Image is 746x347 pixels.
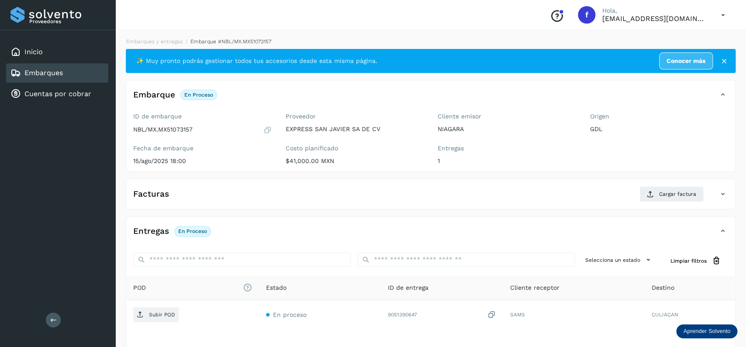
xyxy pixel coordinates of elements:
[6,84,108,104] div: Cuentas por cobrar
[133,189,169,199] h4: Facturas
[602,14,707,23] p: facturacion@expresssanjavier.com
[590,113,729,120] label: Origen
[639,186,704,202] button: Cargar factura
[286,113,424,120] label: Proveedor
[133,307,179,322] button: Subir POD
[644,300,735,329] td: CULIACAN
[133,283,252,292] span: POD
[676,324,737,338] div: Aprender Solvento
[503,300,644,329] td: SAMS
[590,125,729,133] p: GDL
[388,283,428,292] span: ID de entrega
[663,253,728,269] button: Limpiar filtros
[286,145,424,152] label: Costo planificado
[184,92,213,98] p: En proceso
[438,145,576,152] label: Entregas
[149,312,175,318] p: Subir POD
[133,113,272,120] label: ID de embarque
[190,38,271,45] span: Embarque #NBL/MX.MX51073157
[683,328,730,335] p: Aprender Solvento
[266,283,287,292] span: Estado
[126,186,735,209] div: FacturasCargar factura
[438,157,576,165] p: 1
[136,56,377,66] span: ✨ Muy pronto podrás gestionar todos tus accesorios desde esta misma página.
[582,253,656,267] button: Selecciona un estado
[438,125,576,133] p: NIAGARA
[178,228,207,234] p: En proceso
[659,190,696,198] span: Cargar factura
[273,311,307,318] span: En proceso
[286,157,424,165] p: $41,000.00 MXN
[670,257,707,265] span: Limpiar filtros
[24,69,63,77] a: Embarques
[438,113,576,120] label: Cliente emisor
[6,42,108,62] div: Inicio
[24,48,43,56] a: Inicio
[133,90,175,100] h4: Embarque
[133,126,193,133] p: NBL/MX.MX51073157
[126,224,735,246] div: EntregasEn proceso
[510,283,559,292] span: Cliente receptor
[388,310,496,319] div: 9051390647
[133,226,169,236] h4: Entregas
[659,52,713,69] a: Conocer más
[126,87,735,109] div: EmbarqueEn proceso
[29,18,105,24] p: Proveedores
[133,157,272,165] p: 15/ago/2025 18:00
[126,38,183,45] a: Embarques y entregas
[133,145,272,152] label: Fecha de embarque
[24,90,91,98] a: Cuentas por cobrar
[286,125,424,133] p: EXPRESS SAN JAVIER SA DE CV
[602,7,707,14] p: Hola,
[651,283,674,292] span: Destino
[6,63,108,83] div: Embarques
[126,38,736,45] nav: breadcrumb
